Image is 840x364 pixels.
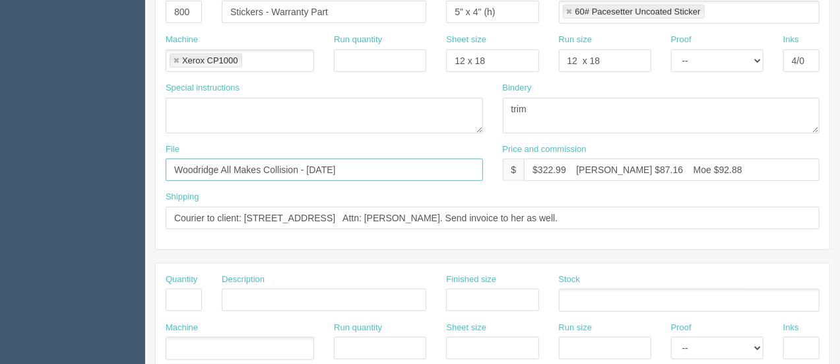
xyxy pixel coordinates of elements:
div: $ [503,159,525,181]
label: Stock [559,273,581,286]
label: Sheet size [446,322,486,334]
label: Price and commission [503,143,587,156]
label: Run quantity [334,34,382,46]
label: Run size [559,322,593,334]
div: Xerox CP1000 [182,56,238,65]
label: Description [222,273,265,286]
label: Run quantity [334,322,382,334]
label: Bindery [503,82,532,94]
label: Quantity [166,273,197,286]
label: Special instructions [166,82,240,94]
label: Sheet size [446,34,486,46]
label: Machine [166,322,198,334]
label: Machine [166,34,198,46]
label: Finished size [446,273,496,286]
textarea: trim [503,98,820,133]
label: Proof [671,34,692,46]
label: Run size [559,34,593,46]
label: File [166,143,179,156]
label: Inks [783,34,799,46]
label: Proof [671,322,692,334]
div: 60# Pacesetter Uncoated Sticker [575,7,701,16]
label: Inks [783,322,799,334]
label: Shipping [166,191,199,203]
